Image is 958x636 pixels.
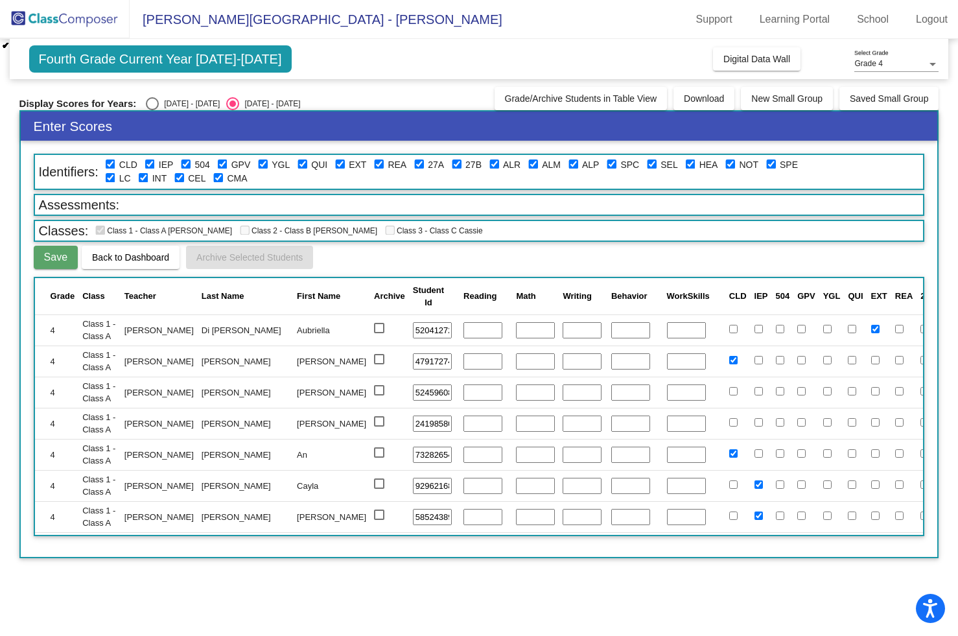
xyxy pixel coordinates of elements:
div: Last Name [202,290,289,303]
label: Quiet [311,158,327,172]
td: Class 1 - Class A [78,377,121,408]
span: GPV [797,291,815,301]
td: Class 1 - Class A [78,346,121,377]
a: Logout [905,9,958,30]
td: [PERSON_NAME] [198,408,293,439]
span: Archive [374,291,405,301]
div: Class [82,290,117,303]
td: Aubriella [293,314,370,346]
td: 4 [35,314,79,346]
td: [PERSON_NAME] [121,470,198,501]
label: Special Class Behaviors [780,158,798,172]
label: Culturally Linguistic Diversity [119,158,137,172]
div: First Name [297,290,366,303]
td: Caylee [293,532,370,563]
button: Back to Dashboard [82,246,180,269]
label: Young for Grade Level [272,158,290,172]
span: Class 1 - Class A [PERSON_NAME] [95,226,232,235]
td: Cayla [293,470,370,501]
td: Class 1 - Class A [78,470,121,501]
label: Intervention [152,172,167,185]
span: Assessments: [35,196,123,214]
td: Di [PERSON_NAME] [198,314,293,346]
span: Save [44,252,67,263]
div: Writing [563,290,603,303]
a: Learning Portal [749,9,841,30]
div: Writing [563,290,592,303]
td: [PERSON_NAME] [121,377,198,408]
button: Save [34,246,78,269]
span: Saved Small Group [850,93,928,104]
td: An [293,439,370,470]
span: 504 [776,291,790,301]
div: Student Id [413,284,444,309]
span: Grade/Archive Students in Table View [505,93,657,104]
div: Class [82,290,105,303]
a: School [847,9,899,30]
label: Extrovert [349,158,366,172]
span: Class 2 - Class B [PERSON_NAME] [240,226,377,235]
label: 27J Plan (Academics) [428,158,444,172]
span: Class 3 - Class C Cassie [385,226,483,235]
label: Speech Only IEP [620,158,639,172]
td: [PERSON_NAME] [293,377,370,408]
label: Learning Center [119,172,131,185]
label: Read Plan [388,158,406,172]
label: Notes are included [739,158,758,172]
span: Fourth Grade Current Year [DATE]-[DATE] [29,45,292,73]
span: EXT [871,291,887,301]
h3: Enter Scores [21,112,938,141]
div: Math [516,290,535,303]
label: CMAS - Math - Met/Exceeded [227,172,247,185]
td: 4 [35,501,79,532]
div: [DATE] - [DATE] [159,98,220,110]
button: Download [673,87,734,110]
div: Teacher [124,290,194,303]
span: [PERSON_NAME][GEOGRAPHIC_DATA] - [PERSON_NAME] [130,9,502,30]
td: Class 1 - Class A [78,501,121,532]
label: Health Impacts in the Learning Env [699,158,718,172]
span: Identifiers: [35,163,102,181]
label: CMAS - ELA Met/Exceeded [188,172,205,185]
mat-radio-group: Select an option [146,97,300,110]
td: 4 [35,346,79,377]
div: Behavior [611,290,648,303]
span: 27A [920,291,936,301]
td: [PERSON_NAME] [198,470,293,501]
span: Digital Data Wall [723,54,790,64]
label: Good Parent Volunteer [231,158,251,172]
td: [PERSON_NAME] [293,346,370,377]
label: Advanced Learning Math [542,158,561,172]
td: Class 1 - Class A [78,408,121,439]
span: REA [895,291,913,301]
span: Display Scores for Years: [19,98,137,110]
span: Archive Selected Students [196,252,303,263]
label: Counseling Services [660,158,677,172]
button: Grade/Archive Students in Table View [495,87,668,110]
td: [PERSON_NAME] [121,501,198,532]
a: Support [686,9,743,30]
td: [PERSON_NAME] [198,532,293,563]
td: Class 1 - Class A [78,314,121,346]
span: Download [684,93,724,104]
div: Behavior [611,290,659,303]
td: [PERSON_NAME] [198,346,293,377]
td: [PERSON_NAME] [121,532,198,563]
td: [PERSON_NAME] [198,439,293,470]
span: New Small Group [751,93,823,104]
button: Archive Selected Students [186,246,313,269]
span: YGL [823,291,841,301]
span: IEP [754,291,768,301]
td: [PERSON_NAME] [198,377,293,408]
th: Grade [35,278,79,314]
div: Math [516,290,555,303]
td: 4 [35,532,79,563]
button: Digital Data Wall [713,47,800,71]
td: [PERSON_NAME] [293,501,370,532]
td: 4 [35,439,79,470]
td: [PERSON_NAME] [198,501,293,532]
label: 504 Plan [194,158,209,172]
div: Student Id [413,284,456,309]
span: QUI [848,291,863,301]
td: [PERSON_NAME] [293,408,370,439]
